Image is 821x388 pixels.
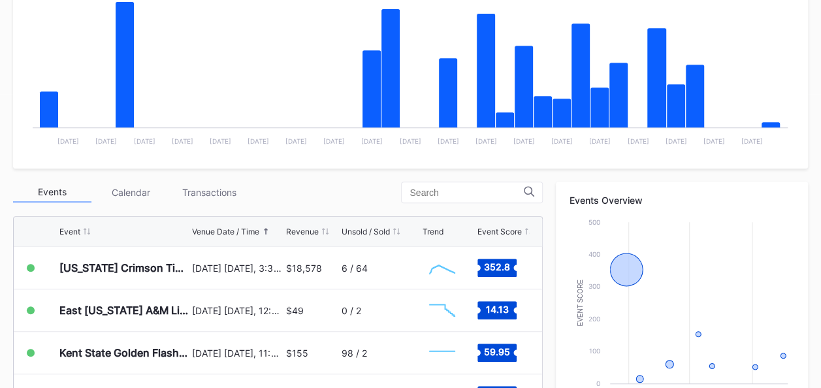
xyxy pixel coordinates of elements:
[589,347,600,355] text: 100
[477,227,522,236] div: Event Score
[703,137,725,145] text: [DATE]
[342,227,390,236] div: Unsold / Sold
[741,137,763,145] text: [DATE]
[475,137,497,145] text: [DATE]
[210,137,231,145] text: [DATE]
[59,261,189,274] div: [US_STATE] Crimson Tide at [US_STATE] State Seminoles Football
[486,304,509,315] text: 14.13
[172,137,193,145] text: [DATE]
[484,261,510,272] text: 352.8
[192,263,283,274] div: [DATE] [DATE], 3:30PM
[361,137,383,145] text: [DATE]
[577,279,584,326] text: Event Score
[133,137,155,145] text: [DATE]
[410,187,524,198] input: Search
[57,137,79,145] text: [DATE]
[192,348,283,359] div: [DATE] [DATE], 11:59PM
[588,315,600,323] text: 200
[59,304,189,317] div: East [US_STATE] A&M Lions at [US_STATE] State Seminoles Football
[91,182,170,202] div: Calendar
[286,263,322,274] div: $18,578
[551,137,573,145] text: [DATE]
[423,251,462,284] svg: Chart title
[192,305,283,316] div: [DATE] [DATE], 12:00PM
[59,346,189,359] div: Kent State Golden Flashes at [US_STATE][GEOGRAPHIC_DATA] Seminoles Football
[59,227,80,236] div: Event
[423,294,462,327] svg: Chart title
[588,282,600,290] text: 300
[423,336,462,369] svg: Chart title
[438,137,459,145] text: [DATE]
[627,137,649,145] text: [DATE]
[569,195,795,206] div: Events Overview
[342,305,361,316] div: 0 / 2
[248,137,269,145] text: [DATE]
[286,305,304,316] div: $49
[513,137,535,145] text: [DATE]
[13,182,91,202] div: Events
[286,348,308,359] div: $155
[588,250,600,258] text: 400
[423,227,443,236] div: Trend
[666,137,687,145] text: [DATE]
[95,137,117,145] text: [DATE]
[323,137,345,145] text: [DATE]
[286,227,319,236] div: Revenue
[400,137,421,145] text: [DATE]
[170,182,248,202] div: Transactions
[342,263,368,274] div: 6 / 64
[589,137,611,145] text: [DATE]
[484,346,510,357] text: 59.95
[285,137,307,145] text: [DATE]
[588,218,600,226] text: 500
[596,380,600,387] text: 0
[192,227,259,236] div: Venue Date / Time
[342,348,367,359] div: 98 / 2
